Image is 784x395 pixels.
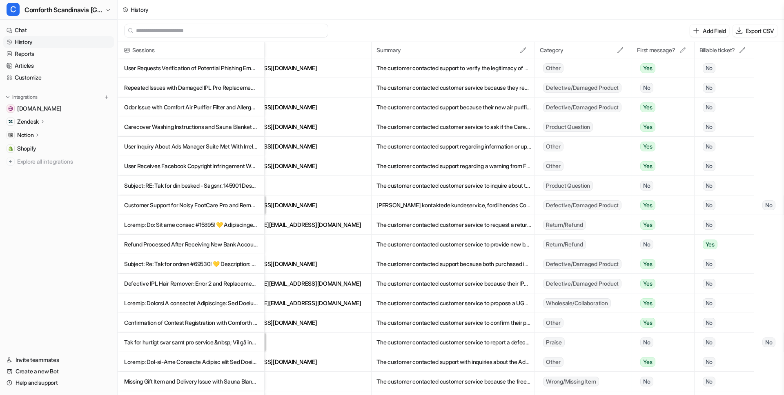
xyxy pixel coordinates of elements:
p: Loremip: Do: Sit ame consec #15895! 💛 Adipiscinge: Sed Doe tem incid utlab etdo magn, al enima mi... [124,215,258,235]
div: [PERSON_NAME][EMAIL_ADDRESS][DOMAIN_NAME] [220,293,371,313]
span: No [703,357,716,367]
span: The customer contacted customer service because the free Comforth Glow Gloves gift was missing fr... [375,378,729,385]
span: Yes [640,200,655,210]
span: [DOMAIN_NAME] [17,104,61,113]
span: Other [543,161,563,171]
p: Missing Gift Item and Delivery Issue with Sauna Blanket Order [124,372,258,391]
span: Defective/Damaged Product [543,102,621,112]
span: No [640,337,653,347]
a: Invite teammates [3,354,114,366]
img: Zendesk [8,119,13,124]
span: The customer contacted customer service because their IPL hair removal device showed an 'Error 2'... [375,280,772,287]
span: Defective/Damaged Product [543,83,621,93]
p: Odor Issue with Comfort Air Purifier Filter and Allergy Concerns [124,98,258,117]
span: Wrong/Missing Item [543,377,599,386]
span: No [703,161,716,171]
span: No [703,279,716,288]
span: Yes [640,318,655,328]
span: Yes [640,259,655,269]
img: menu_add.svg [104,94,109,100]
p: Confirmation of Contest Registration with Comforth [GEOGRAPHIC_DATA] [124,313,258,333]
span: Other [543,318,563,328]
span: Other [543,63,563,73]
a: Chat [3,24,114,36]
p: Loremip: Dol-si-Ame Consecte Adipisc elit Sed Doeiusm Tempo Incididuntu: Lab Etdolor Magna Al eni... [124,352,258,372]
span: No [703,63,716,73]
img: comforth.dk [8,106,13,111]
span: No [703,337,716,347]
p: Defective IPL Hair Remover: Error 2 and Replacement Request [124,274,258,293]
div: [DOMAIN_NAME][EMAIL_ADDRESS][DOMAIN_NAME] [220,215,371,234]
span: No [703,377,716,386]
span: Shopify [17,144,36,153]
p: Integrations [12,94,38,100]
span: Defective/Damaged Product [543,259,621,269]
span: Product Question [543,181,593,191]
a: comforth.dk[DOMAIN_NAME] [3,103,114,114]
span: No [640,83,653,93]
p: User Requests Verification of Potential Phishing Email Regarding Copyright Infri [124,58,258,78]
span: No [762,337,775,347]
span: Billable ticket? [699,42,735,58]
div: [EMAIL_ADDRESS][DOMAIN_NAME] [220,58,371,78]
span: The customer contacted customer service to request a return of their items because the products d... [375,221,715,228]
span: No [703,181,716,191]
span: No [703,220,716,230]
p: Tak for hurtigt svar samt pro service.&nbsp; Vil gå ind og lave en god anmeldelse af Comfort [GEO... [124,333,258,352]
div: [EMAIL_ADDRESS][DOMAIN_NAME] [220,352,371,371]
span: Defective/Damaged Product [543,200,621,210]
span: Return/Refund [543,240,586,249]
a: Reports [3,48,114,60]
span: Yes [640,279,655,288]
span: Comforth Scandinavia [GEOGRAPHIC_DATA] [24,4,103,16]
span: The customer contacted customer service to provide new bank account details for a refund after re... [375,241,672,248]
span: Wholesale/Collaboration [543,298,610,308]
p: Zendesk [17,118,39,126]
span: No [703,259,716,269]
span: Other [543,142,563,151]
span: No [703,200,716,210]
div: [EMAIL_ADDRESS][DOMAIN_NAME] [220,137,371,156]
span: No [703,298,716,308]
p: Subject: Re: Tak for ordren #69530! 💛 Description: Hej Vi købte 2 isbade tilbage i august måned. ... [124,254,258,274]
img: Notion [8,133,13,138]
a: Articles [3,60,114,71]
span: Category [540,42,563,58]
span: Yes [640,220,655,230]
span: Defective/Damaged Product [543,279,621,288]
span: Yes [640,161,655,171]
a: ShopifyShopify [3,143,114,154]
p: Carecover Washing Instructions and Sauna Blanket Usage [124,117,258,137]
span: No [640,181,653,191]
div: [EMAIL_ADDRESS][DOMAIN_NAME] [220,117,371,136]
span: No [762,200,775,210]
span: Other [543,357,563,367]
span: No [703,83,716,93]
img: Shopify [8,146,13,151]
button: Export CSV [733,25,777,37]
p: Export CSV [746,27,774,35]
p: Add Field [703,27,726,35]
p: Notion [17,131,33,139]
span: The customer contacted customer service to inquire about the warranty for an infrared sauna blanket. [375,182,631,189]
span: No [703,122,716,132]
span: C [7,3,20,16]
div: [EMAIL_ADDRESS][DOMAIN_NAME] [220,156,371,175]
span: No [703,142,716,151]
button: Add Field [690,25,729,37]
div: [EMAIL_ADDRESS][DOMAIN_NAME] [220,195,371,215]
p: User Receives Facebook Copyright Infringement Warning and Seeks Assistance [124,156,258,176]
span: The customer contacted support with inquiries about the Ads Manager Suite, seeking information or... [375,358,735,365]
span: Yes [640,63,655,73]
span: The customer contacted customer service to confirm their participation in a competition and to en... [375,319,714,326]
span: No [640,240,653,249]
img: explore all integrations [7,158,15,166]
span: Product Question [543,122,593,132]
span: Yes [640,142,655,151]
div: [PERSON_NAME][EMAIL_ADDRESS][DOMAIN_NAME] [220,274,371,293]
p: Repeated Issues with Damaged IPL Pro Replacements and Customer Support Follow-up [124,78,258,98]
span: Return/Refund [543,220,586,230]
span: Explore all integrations [17,155,111,168]
span: Summary [376,42,401,58]
p: Customer Support for Noisy FootCare Pro and Remote Issues [124,195,258,215]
